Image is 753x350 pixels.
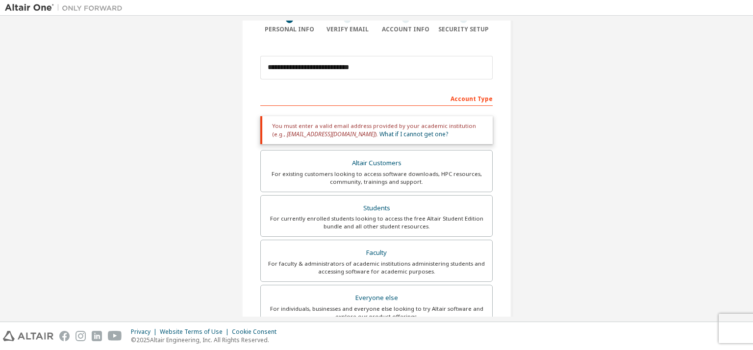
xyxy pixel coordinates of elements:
img: instagram.svg [75,331,86,341]
p: © 2025 Altair Engineering, Inc. All Rights Reserved. [131,336,282,344]
img: linkedin.svg [92,331,102,341]
div: For currently enrolled students looking to access the free Altair Student Edition bundle and all ... [267,215,486,230]
div: Altair Customers [267,156,486,170]
div: Cookie Consent [232,328,282,336]
div: Faculty [267,246,486,260]
div: Security Setup [435,25,493,33]
div: Website Terms of Use [160,328,232,336]
div: Verify Email [319,25,377,33]
div: For existing customers looking to access software downloads, HPC resources, community, trainings ... [267,170,486,186]
div: Account Info [376,25,435,33]
div: Privacy [131,328,160,336]
div: Everyone else [267,291,486,305]
div: Account Type [260,90,493,106]
img: altair_logo.svg [3,331,53,341]
a: What if I cannot get one? [379,130,448,138]
div: Personal Info [260,25,319,33]
div: For individuals, businesses and everyone else looking to try Altair software and explore our prod... [267,305,486,321]
img: youtube.svg [108,331,122,341]
div: Students [267,201,486,215]
span: [EMAIL_ADDRESS][DOMAIN_NAME] [287,130,375,138]
div: You must enter a valid email address provided by your academic institution (e.g., ). [260,116,493,144]
div: For faculty & administrators of academic institutions administering students and accessing softwa... [267,260,486,275]
img: facebook.svg [59,331,70,341]
img: Altair One [5,3,127,13]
